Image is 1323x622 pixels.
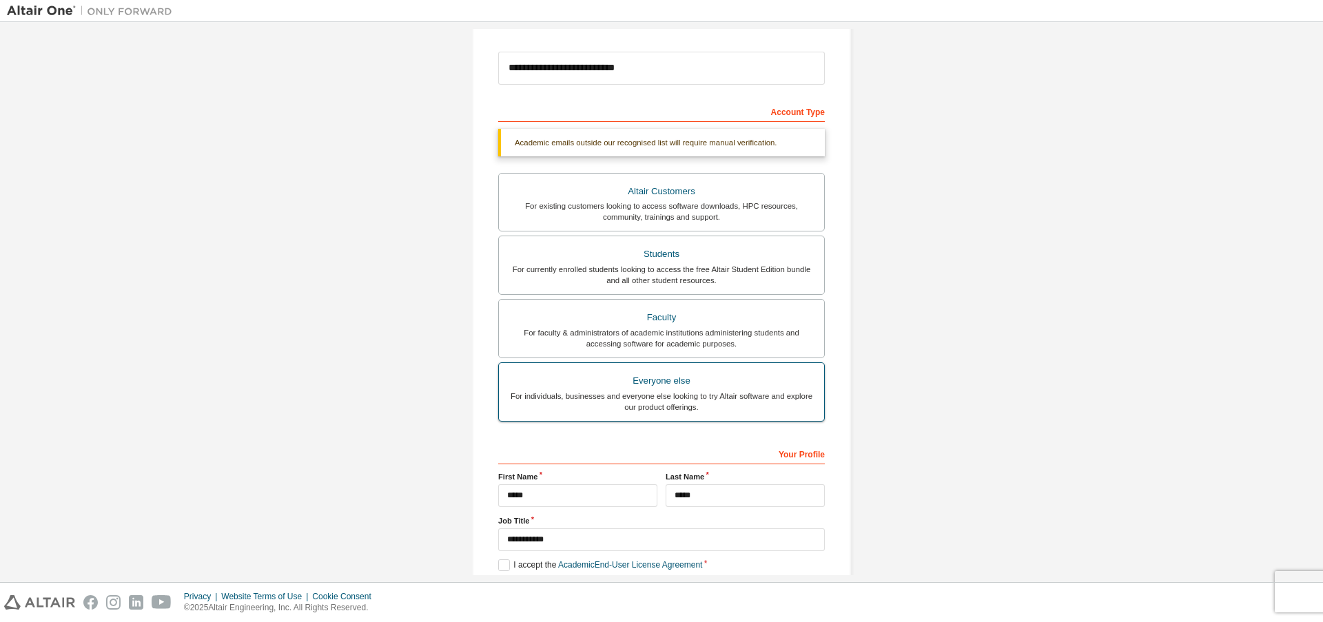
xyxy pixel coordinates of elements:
div: Website Terms of Use [221,591,312,602]
img: facebook.svg [83,595,98,610]
img: Altair One [7,4,179,18]
img: altair_logo.svg [4,595,75,610]
img: youtube.svg [152,595,172,610]
div: Altair Customers [507,182,816,201]
img: linkedin.svg [129,595,143,610]
div: For currently enrolled students looking to access the free Altair Student Edition bundle and all ... [507,264,816,286]
div: For faculty & administrators of academic institutions administering students and accessing softwa... [507,327,816,349]
div: For existing customers looking to access software downloads, HPC resources, community, trainings ... [507,200,816,222]
div: Your Profile [498,442,825,464]
div: Academic emails outside our recognised list will require manual verification. [498,129,825,156]
img: instagram.svg [106,595,121,610]
div: Account Type [498,100,825,122]
p: © 2025 Altair Engineering, Inc. All Rights Reserved. [184,602,380,614]
label: I accept the [498,559,702,571]
div: Students [507,245,816,264]
div: Everyone else [507,371,816,391]
a: Academic End-User License Agreement [558,560,702,570]
label: First Name [498,471,657,482]
div: For individuals, businesses and everyone else looking to try Altair software and explore our prod... [507,391,816,413]
label: Job Title [498,515,825,526]
div: Faculty [507,308,816,327]
div: Privacy [184,591,221,602]
label: Last Name [666,471,825,482]
div: Cookie Consent [312,591,379,602]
